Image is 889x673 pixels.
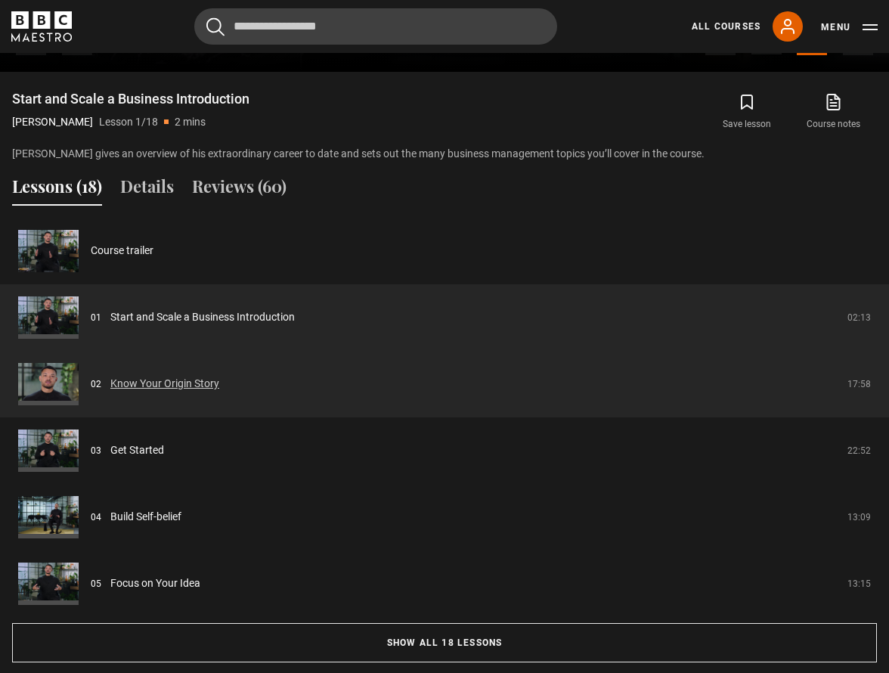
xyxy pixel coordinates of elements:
[110,309,295,325] a: Start and Scale a Business Introduction
[120,174,174,206] button: Details
[110,509,181,525] a: Build Self-belief
[110,575,200,591] a: Focus on Your Idea
[192,174,287,206] button: Reviews (60)
[175,114,206,130] p: 2 mins
[12,174,102,206] button: Lessons (18)
[12,146,877,162] p: [PERSON_NAME] gives an overview of his extraordinary career to date and sets out the many busines...
[11,11,72,42] svg: BBC Maestro
[704,90,790,134] button: Save lesson
[99,114,158,130] p: Lesson 1/18
[791,90,877,134] a: Course notes
[821,20,878,35] button: Toggle navigation
[692,20,760,33] a: All Courses
[110,442,164,458] a: Get Started
[194,8,557,45] input: Search
[12,90,249,108] h1: Start and Scale a Business Introduction
[91,243,153,259] a: Course trailer
[12,114,93,130] p: [PERSON_NAME]
[206,17,225,36] button: Submit the search query
[110,376,219,392] a: Know Your Origin Story
[12,623,877,662] button: Show all 18 lessons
